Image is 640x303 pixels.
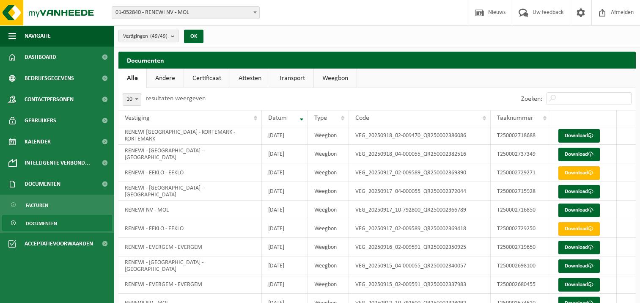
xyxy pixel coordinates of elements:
td: T250002729271 [491,163,551,182]
td: Weegbon [308,201,349,219]
td: T250002715928 [491,182,551,201]
td: [DATE] [262,163,308,182]
td: Weegbon [308,275,349,294]
span: Acceptatievoorwaarden [25,233,93,254]
button: Vestigingen(49/49) [118,30,179,42]
td: RENEWI - [GEOGRAPHIC_DATA] - [GEOGRAPHIC_DATA] [118,256,262,275]
td: RENEWI - EEKLO - EEKLO [118,163,262,182]
span: Dashboard [25,47,56,68]
td: VEG_20250916_02-009591_QR250002350925 [349,238,491,256]
span: Vestigingen [123,30,168,43]
td: VEG_20250918_02-009470_QR250002386086 [349,126,491,145]
td: T250002719650 [491,238,551,256]
td: T250002680455 [491,275,551,294]
td: T250002729250 [491,219,551,238]
td: [DATE] [262,238,308,256]
td: VEG_20250918_04-000055_QR250002382516 [349,145,491,163]
td: Weegbon [308,219,349,238]
a: Download [558,259,600,273]
a: Download [558,241,600,254]
span: 10 [123,93,141,106]
td: RENEWI - [GEOGRAPHIC_DATA] - [GEOGRAPHIC_DATA] [118,182,262,201]
span: Vestiging [125,115,150,121]
td: [DATE] [262,256,308,275]
a: Download [558,222,600,236]
span: Navigatie [25,25,51,47]
a: Facturen [2,197,112,213]
span: Code [355,115,369,121]
span: Contactpersonen [25,89,74,110]
span: Documenten [25,174,60,195]
a: Andere [147,69,184,88]
a: Download [558,166,600,180]
td: VEG_20250917_02-009589_QR250002369418 [349,219,491,238]
a: Certificaat [184,69,230,88]
span: Bedrijfsgegevens [25,68,74,89]
span: 10 [123,94,141,105]
td: [DATE] [262,201,308,219]
a: Transport [270,69,313,88]
a: Download [558,204,600,217]
span: 01-052840 - RENEWI NV - MOL [112,7,259,19]
span: Type [314,115,327,121]
td: [DATE] [262,182,308,201]
span: Documenten [26,215,57,231]
a: Alle [118,69,146,88]
span: Datum [268,115,287,121]
label: resultaten weergeven [146,95,206,102]
count: (49/49) [150,33,168,39]
span: Facturen [26,197,48,213]
td: VEG_20250915_04-000055_QR250002340057 [349,256,491,275]
td: Weegbon [308,256,349,275]
a: Weegbon [314,69,357,88]
td: [DATE] [262,145,308,163]
td: RENEWI - EEKLO - EEKLO [118,219,262,238]
td: [DATE] [262,126,308,145]
td: RENEWI - EVERGEM - EVERGEM [118,275,262,294]
a: Download [558,129,600,143]
h2: Documenten [118,52,636,68]
td: T250002716850 [491,201,551,219]
a: Download [558,278,600,292]
td: T250002718688 [491,126,551,145]
td: [DATE] [262,219,308,238]
td: RENEWI NV - MOL [118,201,262,219]
td: Weegbon [308,182,349,201]
span: Gebruikers [25,110,56,131]
td: RENEWI - EVERGEM - EVERGEM [118,238,262,256]
td: Weegbon [308,126,349,145]
a: Attesten [230,69,270,88]
span: Taaknummer [497,115,533,121]
td: VEG_20250917_10-792800_QR250002366789 [349,201,491,219]
td: RENEWI - [GEOGRAPHIC_DATA] - [GEOGRAPHIC_DATA] [118,145,262,163]
label: Zoeken: [521,96,542,102]
a: Download [558,185,600,198]
td: VEG_20250915_02-009591_QR250002337983 [349,275,491,294]
td: T250002737349 [491,145,551,163]
span: 01-052840 - RENEWI NV - MOL [112,6,260,19]
td: VEG_20250917_04-000055_QR250002372044 [349,182,491,201]
a: Documenten [2,215,112,231]
td: Weegbon [308,145,349,163]
td: [DATE] [262,275,308,294]
span: Kalender [25,131,51,152]
td: Weegbon [308,163,349,182]
button: OK [184,30,203,43]
a: Download [558,148,600,161]
span: Intelligente verbond... [25,152,90,174]
td: Weegbon [308,238,349,256]
td: VEG_20250917_02-009589_QR250002369390 [349,163,491,182]
td: RENEWI [GEOGRAPHIC_DATA] - KORTEMARK - KORTEMARK [118,126,262,145]
td: T250002698100 [491,256,551,275]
